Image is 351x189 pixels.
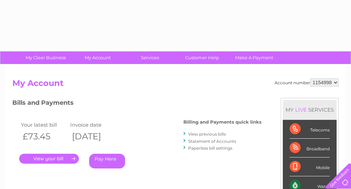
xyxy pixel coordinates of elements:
h4: Billing and Payments quick links [183,119,262,125]
a: My Clear Business [17,51,74,64]
div: Broadband [290,139,330,157]
td: Invoice date [69,120,118,129]
h2: My Account [12,78,339,91]
a: Pay Here [89,154,125,168]
th: [DATE] [69,129,118,143]
a: View previous bills [188,131,226,137]
h3: Bills and Payments [12,98,262,110]
a: Statement of Accounts [188,139,236,144]
div: MY SERVICES [283,100,337,119]
a: Customer Help [174,51,230,64]
td: Your latest bill [19,120,69,129]
a: Paperless bill settings [188,146,232,151]
div: LIVE [294,106,308,113]
a: Services [122,51,178,64]
th: £73.45 [19,129,69,143]
div: Telecoms [290,120,330,139]
a: Make A Payment [226,51,282,64]
div: Account number [275,78,339,87]
div: Mobile [290,157,330,176]
a: My Account [70,51,126,64]
a: . [19,154,79,164]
